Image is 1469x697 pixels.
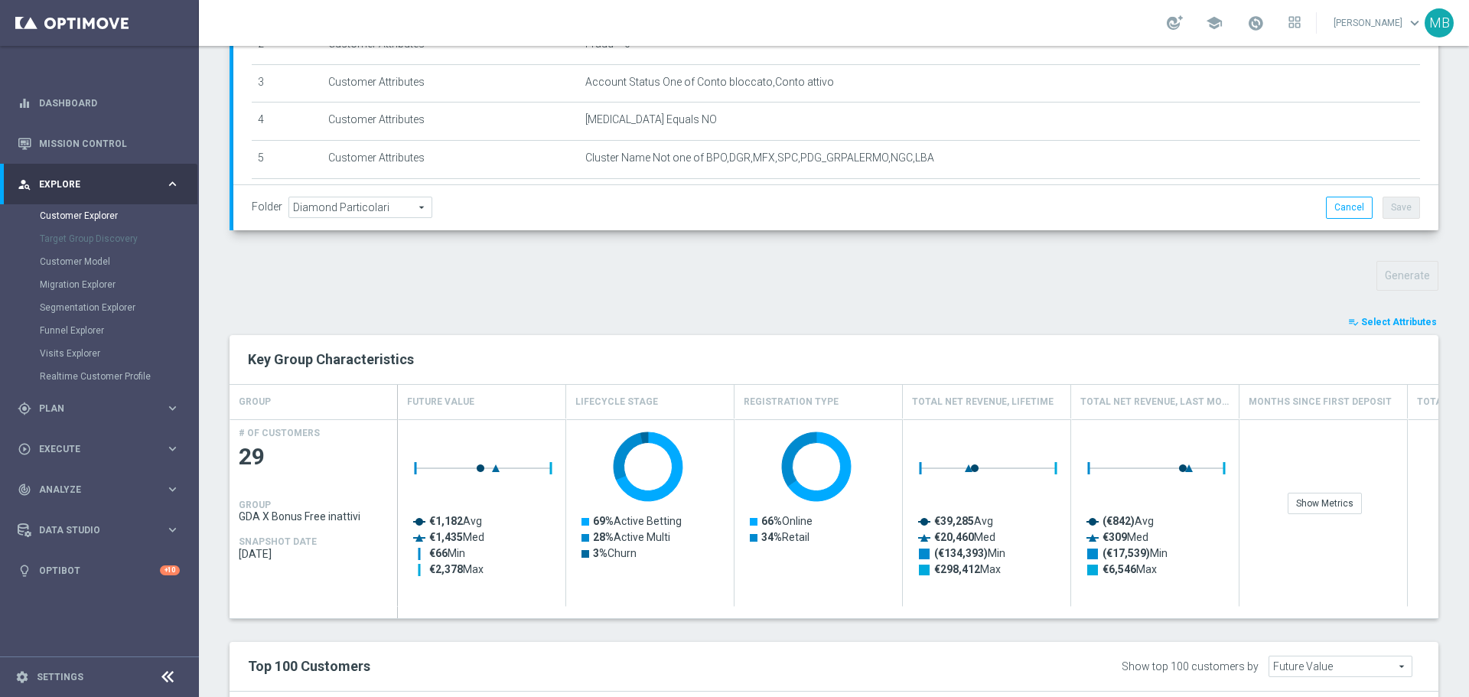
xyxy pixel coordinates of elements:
span: Explore [39,180,165,189]
a: Realtime Customer Profile [40,370,159,383]
span: Select Attributes [1361,317,1437,327]
text: Max [429,563,484,575]
h4: Total Net Revenue, Lifetime [912,389,1054,415]
a: Settings [37,673,83,682]
button: Mission Control [17,138,181,150]
tspan: €2,378 [429,563,463,575]
div: Show top 100 customers by [1122,660,1259,673]
td: 4 [252,103,322,141]
div: Visits Explorer [40,342,197,365]
i: gps_fixed [18,402,31,415]
tspan: (€17,539) [1103,547,1150,560]
button: playlist_add_check Select Attributes [1347,314,1438,331]
h2: Key Group Characteristics [248,350,1420,369]
div: person_search Explore keyboard_arrow_right [17,178,181,191]
h2: Top 100 Customers [248,657,922,676]
i: settings [15,670,29,684]
text: Med [429,531,484,543]
tspan: €1,435 [429,531,463,543]
tspan: 34% [761,531,782,543]
tspan: (€842) [1103,515,1135,528]
div: Customer Explorer [40,204,197,227]
i: keyboard_arrow_right [165,523,180,537]
div: lightbulb Optibot +10 [17,565,181,577]
span: Cluster Name Not one of BPO,DGR,MFX,SPC,PDG_GRPALERMO,NGC,LBA [585,151,934,164]
div: Optibot [18,550,180,591]
h4: Total Net Revenue, Last Month [1080,389,1230,415]
i: keyboard_arrow_right [165,401,180,415]
td: Customer Attributes [322,178,579,217]
text: Avg [1103,515,1154,528]
text: Med [934,531,995,543]
button: play_circle_outline Execute keyboard_arrow_right [17,443,181,455]
button: Cancel [1326,197,1373,218]
h4: Future Value [407,389,474,415]
text: Max [934,563,1001,575]
text: Online [761,515,813,527]
a: Mission Control [39,123,180,164]
button: Generate [1376,261,1438,291]
button: Data Studio keyboard_arrow_right [17,524,181,536]
span: GDA X Bonus Free inattivi [239,510,389,523]
text: Active Multi [593,531,670,543]
i: track_changes [18,483,31,497]
label: Folder [252,200,282,213]
td: 3 [252,64,322,103]
a: Customer Explorer [40,210,159,222]
div: equalizer Dashboard [17,97,181,109]
div: Mission Control [18,123,180,164]
i: playlist_add_check [1348,317,1359,327]
tspan: €66 [429,547,448,559]
button: track_changes Analyze keyboard_arrow_right [17,484,181,496]
a: Segmentation Explorer [40,301,159,314]
h4: Months Since First Deposit [1249,389,1392,415]
tspan: 28% [593,531,614,543]
div: +10 [160,565,180,575]
i: keyboard_arrow_right [165,482,180,497]
span: Data Studio [39,526,165,535]
span: school [1206,15,1223,31]
button: Save [1383,197,1420,218]
text: Avg [934,515,993,527]
h4: GROUP [239,389,271,415]
a: Optibot [39,550,160,591]
div: Migration Explorer [40,273,197,296]
div: MB [1425,8,1454,37]
div: gps_fixed Plan keyboard_arrow_right [17,402,181,415]
tspan: €39,285 [934,515,974,527]
text: Min [429,547,465,559]
span: Account Status One of Conto bloccato,Conto attivo [585,76,834,89]
tspan: 3% [593,547,607,559]
text: Max [1103,563,1157,575]
span: 29 [239,442,389,472]
text: Min [934,547,1005,560]
i: equalizer [18,96,31,110]
td: Customer Attributes [322,64,579,103]
tspan: €309 [1103,531,1127,543]
td: 5 [252,140,322,178]
div: Target Group Discovery [40,227,197,250]
tspan: 69% [593,515,614,527]
td: 6 [252,178,322,217]
tspan: €1,182 [429,515,463,527]
a: Visits Explorer [40,347,159,360]
div: Dashboard [18,83,180,123]
div: Plan [18,402,165,415]
a: Dashboard [39,83,180,123]
h4: Registration Type [744,389,839,415]
h4: SNAPSHOT DATE [239,536,317,547]
div: Explore [18,178,165,191]
div: Realtime Customer Profile [40,365,197,388]
i: lightbulb [18,564,31,578]
a: Customer Model [40,256,159,268]
div: Analyze [18,483,165,497]
span: Execute [39,445,165,454]
tspan: (€134,393) [934,547,988,560]
span: Plan [39,404,165,413]
text: Med [1103,531,1148,543]
td: Customer Attributes [322,140,579,178]
a: Migration Explorer [40,278,159,291]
